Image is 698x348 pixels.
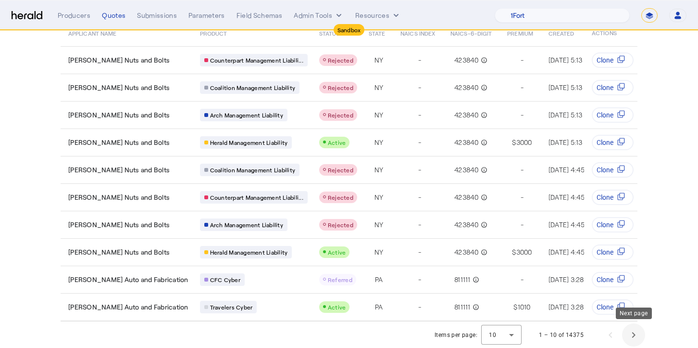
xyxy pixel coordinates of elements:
[597,220,613,230] span: Clone
[210,139,288,146] span: Herald Management Liability
[400,28,435,38] span: NAICS INDEX
[188,11,225,20] div: Parameters
[210,248,288,256] span: Herald Management Liability
[374,110,384,120] span: NY
[68,247,170,257] span: [PERSON_NAME] Nuts and Bolts
[479,220,487,230] mat-icon: info_outline
[592,135,634,150] button: Clone
[548,220,596,229] span: [DATE] 4:45 PM
[319,28,340,38] span: STATUS
[597,193,613,202] span: Clone
[237,11,283,20] div: Field Schemas
[454,193,479,202] span: 423840
[548,303,595,311] span: [DATE] 3:28 PM
[592,245,634,260] button: Clone
[597,55,613,65] span: Clone
[68,302,188,312] span: [PERSON_NAME] Auto and Fabrication
[369,28,385,38] span: STATE
[68,275,188,284] span: [PERSON_NAME] Auto and Fabrication
[454,275,471,284] span: 811111
[548,138,594,146] span: [DATE] 5:13 PM
[328,221,353,228] span: Rejected
[584,19,638,46] th: ACTIONS
[454,220,479,230] span: 423840
[479,193,487,202] mat-icon: info_outline
[479,138,487,147] mat-icon: info_outline
[597,83,613,92] span: Clone
[548,275,595,284] span: [DATE] 3:28 PM
[418,275,421,284] span: -
[418,83,421,92] span: -
[418,193,421,202] span: -
[454,302,471,312] span: 811111
[454,110,479,120] span: 423840
[12,11,42,20] img: Herald Logo
[294,11,344,20] button: internal dropdown menu
[548,28,574,38] span: CREATED
[374,247,384,257] span: NY
[102,11,125,20] div: Quotes
[374,220,384,230] span: NY
[592,272,634,287] button: Clone
[471,302,479,312] mat-icon: info_outline
[597,138,613,147] span: Clone
[374,138,384,147] span: NY
[435,330,477,340] div: Items per page:
[68,55,170,65] span: [PERSON_NAME] Nuts and Bolts
[374,165,384,175] span: NY
[548,111,594,119] span: [DATE] 5:13 PM
[521,83,523,92] span: -
[328,167,353,173] span: Rejected
[418,110,421,120] span: -
[328,84,353,91] span: Rejected
[450,28,492,38] span: NAICS-6-DIGIT
[374,193,384,202] span: NY
[334,24,365,36] div: Sandbox
[597,275,613,284] span: Clone
[328,112,353,118] span: Rejected
[548,248,596,256] span: [DATE] 4:45 PM
[418,138,421,147] span: -
[597,302,613,312] span: Clone
[454,165,479,175] span: 423840
[210,111,283,119] span: Arch Management Liability
[375,275,383,284] span: PA
[454,83,479,92] span: 423840
[471,275,479,284] mat-icon: info_outline
[418,55,421,65] span: -
[418,247,421,257] span: -
[68,83,170,92] span: [PERSON_NAME] Nuts and Bolts
[512,247,516,257] span: $
[548,193,596,201] span: [DATE] 4:45 PM
[68,138,170,147] span: [PERSON_NAME] Nuts and Bolts
[521,110,523,120] span: -
[375,302,383,312] span: PA
[454,55,479,65] span: 423840
[210,56,303,64] span: Counterpart Management Liabili...
[210,193,303,201] span: Counterpart Management Liabili...
[548,83,594,91] span: [DATE] 5:13 PM
[200,28,227,38] span: PRODUCT
[355,11,401,20] button: Resources dropdown menu
[210,303,253,311] span: Travelers Cyber
[521,275,523,284] span: -
[548,56,594,64] span: [DATE] 5:13 PM
[592,162,634,178] button: Clone
[68,28,116,38] span: APPLICANT NAME
[68,193,170,202] span: [PERSON_NAME] Nuts and Bolts
[454,247,479,257] span: 423840
[616,308,652,319] div: Next page
[622,323,645,347] button: Next page
[479,83,487,92] mat-icon: info_outline
[454,138,479,147] span: 423840
[592,217,634,232] button: Clone
[597,110,613,120] span: Clone
[521,193,523,202] span: -
[521,220,523,230] span: -
[210,276,240,284] span: CFC Cyber
[597,247,613,257] span: Clone
[58,11,90,20] div: Producers
[210,221,283,229] span: Arch Management Liability
[521,55,523,65] span: -
[68,110,170,120] span: [PERSON_NAME] Nuts and Bolts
